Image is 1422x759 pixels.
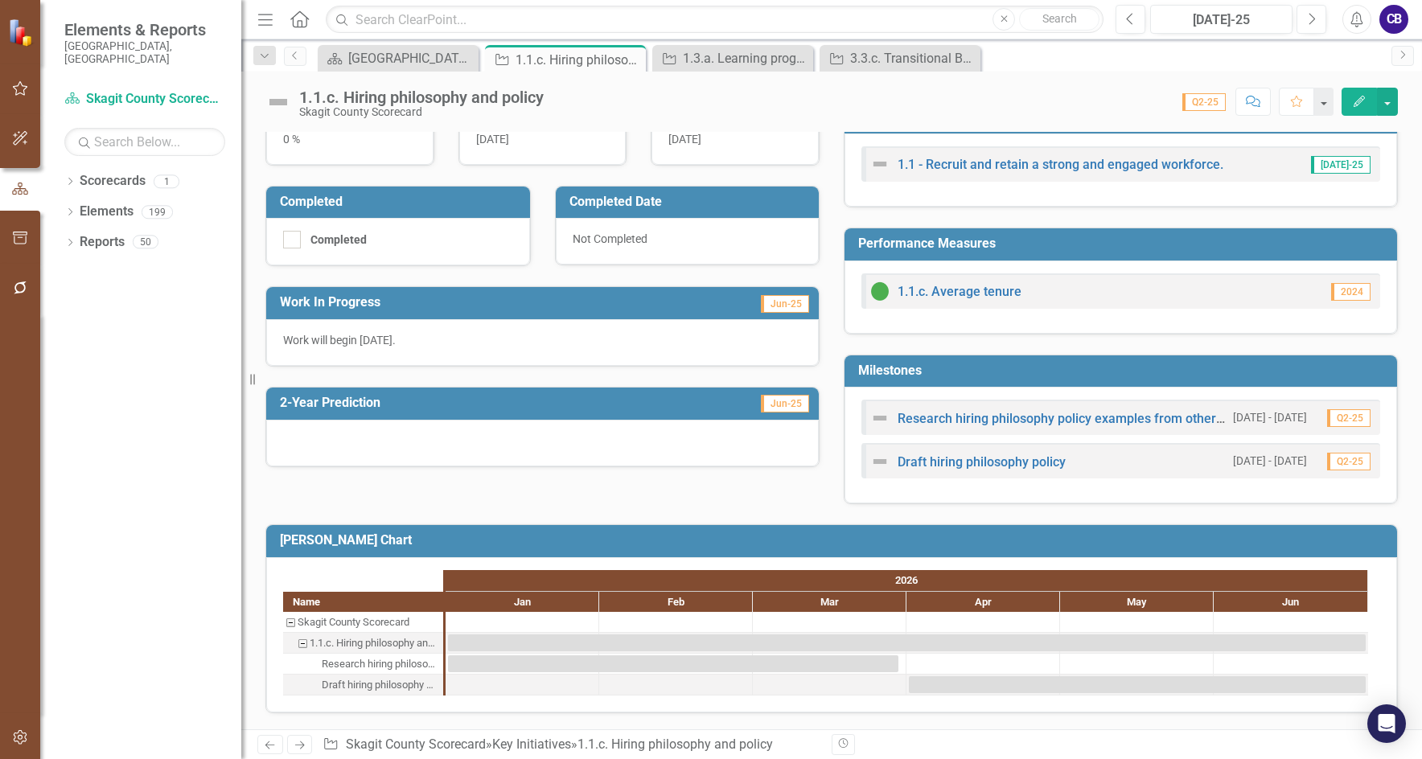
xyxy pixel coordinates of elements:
[154,174,179,188] div: 1
[280,396,635,410] h3: 2-Year Prediction
[1233,453,1307,469] small: [DATE] - [DATE]
[446,570,1368,591] div: 2026
[898,157,1223,172] a: 1.1 - Recruit and retain a strong and engaged workforce.
[326,6,1103,34] input: Search ClearPoint...
[656,48,809,68] a: 1.3.a. Learning program
[64,20,225,39] span: Elements & Reports
[322,675,438,695] div: Draft hiring philosophy policy
[346,736,486,752] a: Skagit County Scorecard
[322,48,475,68] a: [GEOGRAPHIC_DATA] Page
[1156,10,1287,30] div: [DATE]-25
[448,655,898,672] div: Task: Start date: 2026-01-01 End date: 2026-03-30
[80,172,146,191] a: Scorecards
[870,154,890,174] img: Not Defined
[824,48,976,68] a: 3.3.c. Transitional Beds with Case Management
[476,133,509,146] span: [DATE]
[1182,93,1226,111] span: Q2-25
[1327,453,1371,470] span: Q2-25
[1331,283,1371,301] span: 2024
[898,411,1280,426] a: Research hiring philosophy policy examples from other employers
[283,612,443,633] div: Task: Skagit County Scorecard Start date: 2026-01-01 End date: 2026-01-02
[577,736,773,752] div: 1.1.c. Hiring philosophy and policy
[323,736,820,754] div: » »
[280,295,635,310] h3: Work In Progress
[283,592,443,612] div: Name
[266,118,434,165] div: 0 %
[1367,704,1406,743] div: Open Intercom Messenger
[1233,410,1307,425] small: [DATE] - [DATE]
[556,218,820,265] div: Not Completed
[1150,5,1293,34] button: [DATE]-25
[299,106,544,118] div: Skagit County Scorecard
[283,654,443,675] div: Research hiring philosophy policy examples from other employers
[1379,5,1408,34] button: CB
[858,363,1389,378] h3: Milestones
[898,284,1021,299] a: 1.1.c. Average tenure
[1327,409,1371,427] span: Q2-25
[898,454,1066,470] a: Draft hiring philosophy policy
[280,533,1389,548] h3: [PERSON_NAME] Chart
[448,634,1366,651] div: Task: Start date: 2026-01-01 End date: 2026-06-30
[668,133,701,146] span: [DATE]
[64,90,225,109] a: Skagit County Scorecard
[858,236,1389,251] h3: Performance Measures
[80,203,134,221] a: Elements
[1060,592,1214,613] div: May
[283,675,443,695] div: Draft hiring philosophy policy
[283,612,443,633] div: Skagit County Scorecard
[870,281,890,301] img: On Target
[283,332,802,348] p: Work will begin [DATE].
[870,452,890,471] img: Not Defined
[310,633,438,654] div: 1.1.c. Hiring philosophy and policy
[280,195,522,209] h3: Completed
[1311,156,1371,174] span: [DATE]-25
[516,50,642,70] div: 1.1.c. Hiring philosophy and policy
[133,236,158,249] div: 50
[761,395,809,412] span: Jun-25
[753,592,906,613] div: Mar
[8,18,36,47] img: ClearPoint Strategy
[761,295,809,313] span: Jun-25
[80,233,125,252] a: Reports
[298,612,409,633] div: Skagit County Scorecard
[64,128,225,156] input: Search Below...
[1042,12,1077,25] span: Search
[683,48,809,68] div: 1.3.a. Learning program
[446,592,599,613] div: Jan
[909,676,1366,693] div: Task: Start date: 2026-04-01 End date: 2026-06-30
[870,408,890,428] img: Not Defined
[569,195,812,209] h3: Completed Date
[64,39,225,66] small: [GEOGRAPHIC_DATA], [GEOGRAPHIC_DATA]
[1019,8,1099,31] button: Search
[142,205,173,219] div: 199
[265,89,291,115] img: Not Defined
[348,48,475,68] div: [GEOGRAPHIC_DATA] Page
[283,675,443,695] div: Task: Start date: 2026-04-01 End date: 2026-06-30
[599,592,753,613] div: Feb
[283,633,443,654] div: Task: Start date: 2026-01-01 End date: 2026-06-30
[283,633,443,654] div: 1.1.c. Hiring philosophy and policy
[1214,592,1368,613] div: Jun
[906,592,1060,613] div: Apr
[850,48,976,68] div: 3.3.c. Transitional Beds with Case Management
[492,736,571,752] a: Key Initiatives
[283,654,443,675] div: Task: Start date: 2026-01-01 End date: 2026-03-30
[322,654,438,675] div: Research hiring philosophy policy examples from other employers
[299,88,544,106] div: 1.1.c. Hiring philosophy and policy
